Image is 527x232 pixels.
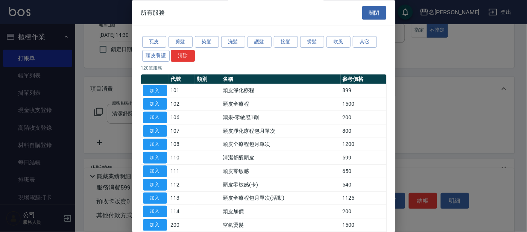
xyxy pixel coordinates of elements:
[169,192,195,205] td: 113
[143,220,167,231] button: 加入
[341,218,386,232] td: 1500
[221,111,341,124] td: 鴻果-零敏感1劑
[142,36,166,48] button: 瓦皮
[195,36,219,48] button: 染髮
[142,50,170,62] button: 頭皮養護
[341,151,386,165] td: 599
[274,36,298,48] button: 接髮
[169,151,195,165] td: 110
[221,74,341,84] th: 名稱
[143,206,167,218] button: 加入
[353,36,377,48] button: 其它
[143,85,167,97] button: 加入
[143,152,167,164] button: 加入
[341,111,386,124] td: 200
[341,84,386,98] td: 899
[141,65,386,71] p: 120 筆服務
[169,97,195,111] td: 102
[143,193,167,204] button: 加入
[143,139,167,150] button: 加入
[169,124,195,138] td: 107
[169,205,195,218] td: 114
[143,166,167,177] button: 加入
[341,138,386,152] td: 1200
[195,74,221,84] th: 類別
[221,124,341,138] td: 頭皮淨化療程包月單次
[221,205,341,218] td: 頭皮加價
[143,99,167,110] button: 加入
[221,151,341,165] td: 清潔舒醒頭皮
[169,84,195,98] td: 101
[221,84,341,98] td: 頭皮淨化療程
[341,165,386,178] td: 650
[221,192,341,205] td: 頭皮全療程包月單次(活動)
[221,138,341,152] td: 頭皮全療程包月單次
[221,97,341,111] td: 頭皮全療程
[300,36,324,48] button: 燙髮
[341,192,386,205] td: 1125
[327,36,351,48] button: 吹風
[341,178,386,192] td: 540
[169,111,195,124] td: 106
[248,36,272,48] button: 護髮
[169,178,195,192] td: 112
[221,165,341,178] td: 頭皮零敏感
[169,138,195,152] td: 108
[141,9,165,17] span: 所有服務
[169,36,193,48] button: 剪髮
[169,165,195,178] td: 111
[362,6,386,20] button: 關閉
[221,178,341,192] td: 頭皮零敏感(卡)
[341,97,386,111] td: 1500
[341,205,386,218] td: 200
[341,74,386,84] th: 參考價格
[143,125,167,137] button: 加入
[171,50,195,62] button: 清除
[341,124,386,138] td: 800
[143,112,167,124] button: 加入
[221,36,245,48] button: 洗髮
[169,218,195,232] td: 200
[143,179,167,191] button: 加入
[221,218,341,232] td: 空氣燙髮
[169,74,195,84] th: 代號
